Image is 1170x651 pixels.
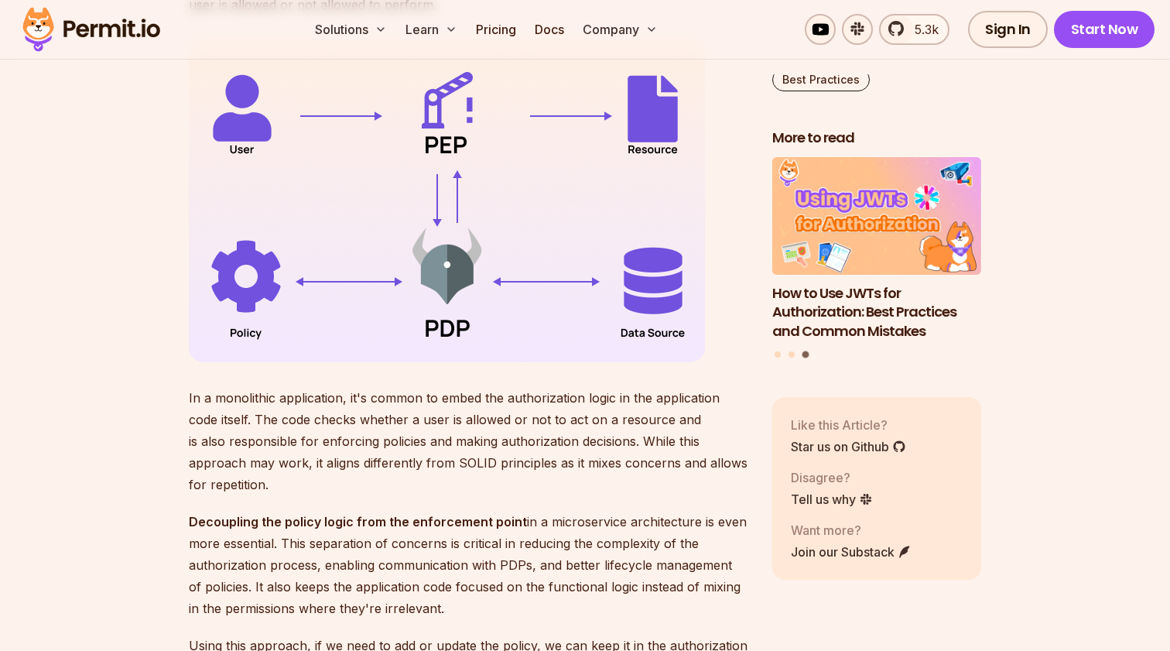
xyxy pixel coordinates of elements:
[189,40,706,362] img: Group 7.png
[189,511,747,619] p: in a microservice architecture is even more essential. This separation of concerns is critical in...
[772,157,981,341] li: 3 of 3
[791,437,906,455] a: Star us on Github
[772,157,981,341] a: How to Use JWTs for Authorization: Best Practices and Common MistakesHow to Use JWTs for Authoriz...
[791,415,906,433] p: Like this Article?
[189,514,527,529] strong: Decoupling the policy logic from the enforcement point
[879,14,949,45] a: 5.3k
[802,351,809,358] button: Go to slide 3
[309,14,393,45] button: Solutions
[772,283,981,341] h3: How to Use JWTs for Authorization: Best Practices and Common Mistakes
[772,157,981,275] img: How to Use JWTs for Authorization: Best Practices and Common Mistakes
[772,68,870,91] a: Best Practices
[189,387,747,495] p: In a monolithic application, it's common to embed the authorization logic in the application code...
[791,468,873,486] p: Disagree?
[968,11,1048,48] a: Sign In
[791,489,873,508] a: Tell us why
[772,128,981,148] h2: More to read
[470,14,522,45] a: Pricing
[529,14,570,45] a: Docs
[905,20,939,39] span: 5.3k
[576,14,664,45] button: Company
[399,14,464,45] button: Learn
[775,351,781,357] button: Go to slide 1
[791,542,912,560] a: Join our Substack
[789,351,795,357] button: Go to slide 2
[791,520,912,539] p: Want more?
[1054,11,1155,48] a: Start Now
[15,3,167,56] img: Permit logo
[772,157,981,360] div: Posts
